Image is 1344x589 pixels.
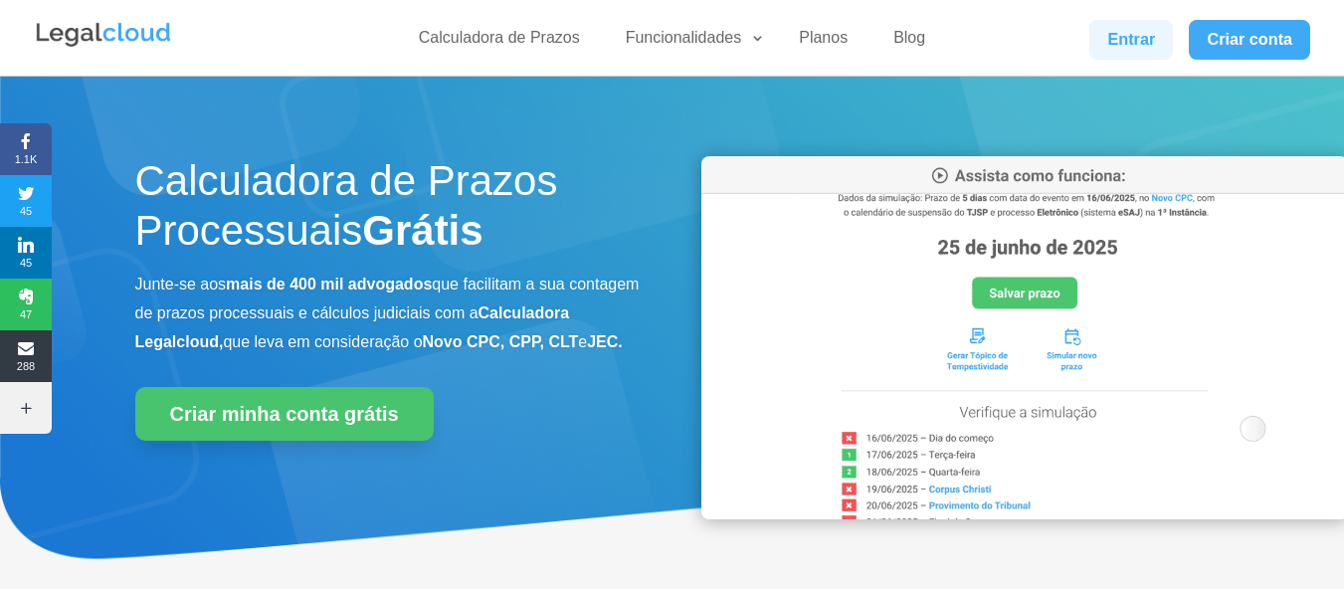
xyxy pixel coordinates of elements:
[34,36,173,53] a: Logo da Legalcloud
[135,387,434,441] a: Criar minha conta grátis
[407,28,592,57] a: Calculadora de Prazos
[614,28,766,57] a: Funcionalidades
[587,333,623,350] b: JEC.
[135,304,570,350] b: Calculadora Legalcloud,
[881,28,937,57] a: Blog
[787,28,860,57] a: Planos
[423,333,579,350] b: Novo CPC, CPP, CLT
[135,156,643,267] h1: Calculadora de Prazos Processuais
[362,207,482,254] strong: Grátis
[34,20,173,50] img: Legalcloud Logo
[1089,20,1173,60] a: Entrar
[135,271,643,356] p: Junte-se aos que facilitam a sua contagem de prazos processuais e cálculos judiciais com a que le...
[226,276,432,293] b: mais de 400 mil advogados
[1189,20,1310,60] a: Criar conta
